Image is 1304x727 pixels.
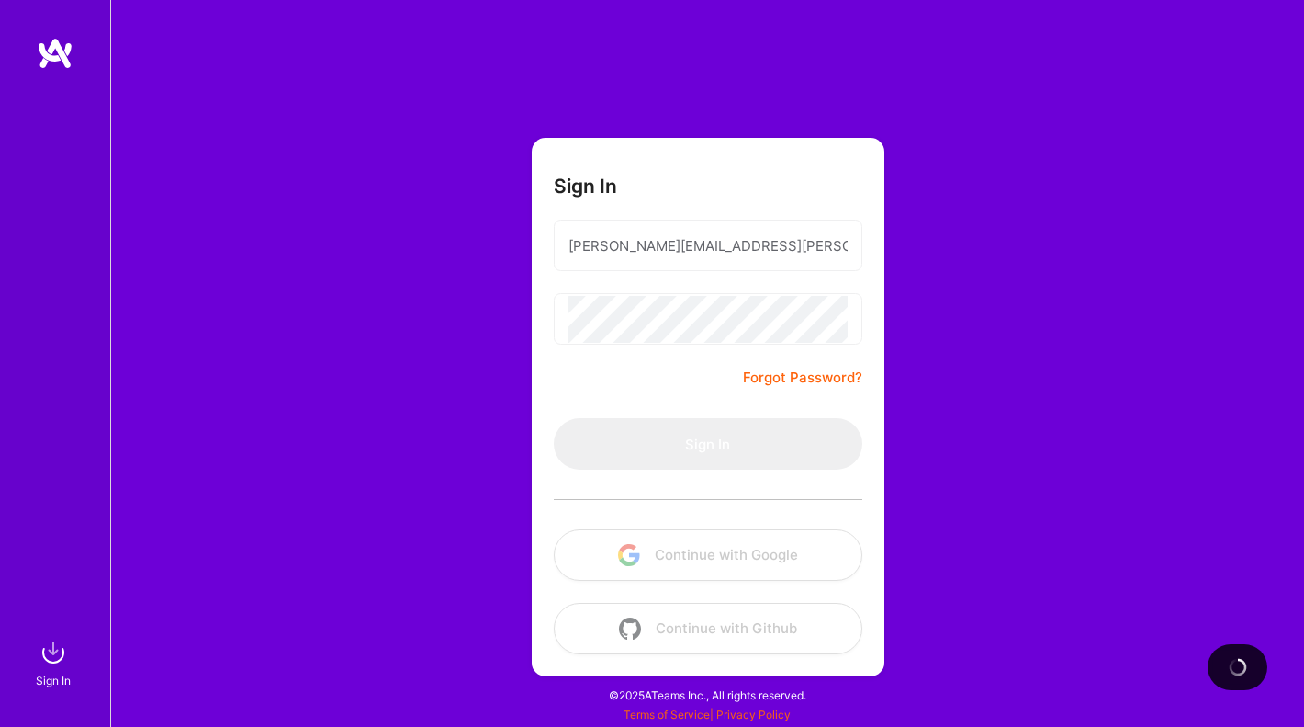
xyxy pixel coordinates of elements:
[743,367,862,389] a: Forgot Password?
[1228,658,1246,676] img: loading
[554,175,617,198] h3: Sign In
[35,634,72,671] img: sign in
[618,544,640,566] img: icon
[36,671,71,690] div: Sign In
[554,603,862,654] button: Continue with Github
[39,634,72,690] a: sign inSign In
[554,418,862,470] button: Sign In
[37,37,73,70] img: logo
[568,222,848,269] input: Email...
[619,618,641,640] img: icon
[716,708,791,721] a: Privacy Policy
[624,708,710,721] a: Terms of Service
[554,529,862,581] button: Continue with Google
[624,708,791,721] span: |
[110,672,1304,718] div: © 2025 ATeams Inc., All rights reserved.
